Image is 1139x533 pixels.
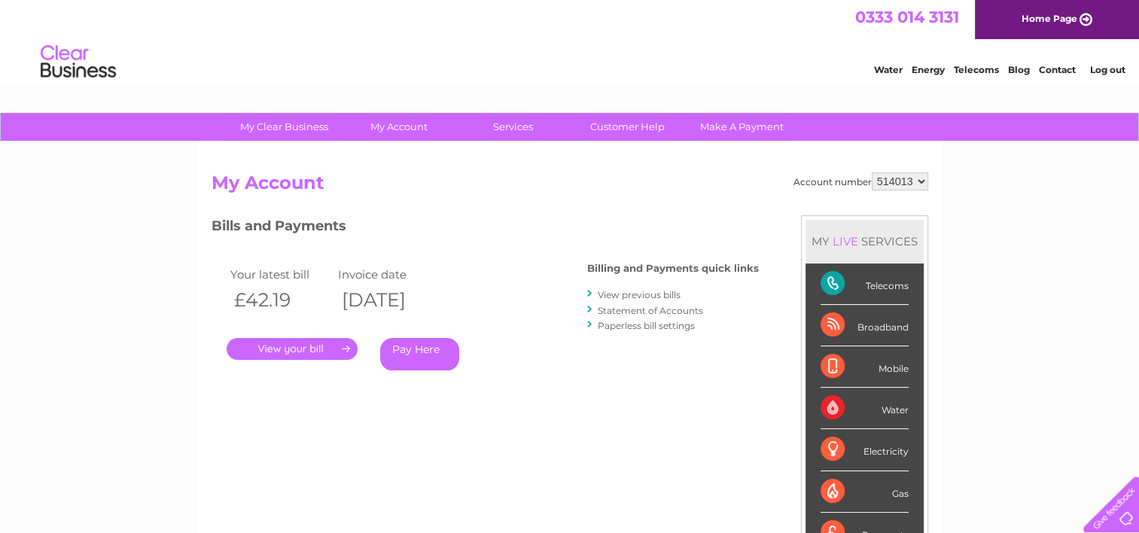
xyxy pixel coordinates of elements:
[680,113,804,141] a: Make A Payment
[587,263,759,274] h4: Billing and Payments quick links
[334,264,443,285] td: Invoice date
[793,172,928,190] div: Account number
[222,113,346,141] a: My Clear Business
[227,338,358,360] a: .
[1089,64,1125,75] a: Log out
[212,172,928,201] h2: My Account
[821,429,909,471] div: Electricity
[598,320,695,331] a: Paperless bill settings
[821,305,909,346] div: Broadband
[212,215,759,242] h3: Bills and Payments
[380,338,459,370] a: Pay Here
[227,285,335,315] th: £42.19
[1039,64,1076,75] a: Contact
[334,285,443,315] th: [DATE]
[821,388,909,429] div: Water
[806,220,924,263] div: MY SERVICES
[912,64,945,75] a: Energy
[1008,64,1030,75] a: Blog
[565,113,690,141] a: Customer Help
[337,113,461,141] a: My Account
[874,64,903,75] a: Water
[598,289,681,300] a: View previous bills
[598,305,703,316] a: Statement of Accounts
[821,346,909,388] div: Mobile
[215,8,926,73] div: Clear Business is a trading name of Verastar Limited (registered in [GEOGRAPHIC_DATA] No. 3667643...
[830,234,861,248] div: LIVE
[855,8,959,26] a: 0333 014 3131
[227,264,335,285] td: Your latest bill
[821,263,909,305] div: Telecoms
[40,39,117,85] img: logo.png
[821,471,909,513] div: Gas
[954,64,999,75] a: Telecoms
[451,113,575,141] a: Services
